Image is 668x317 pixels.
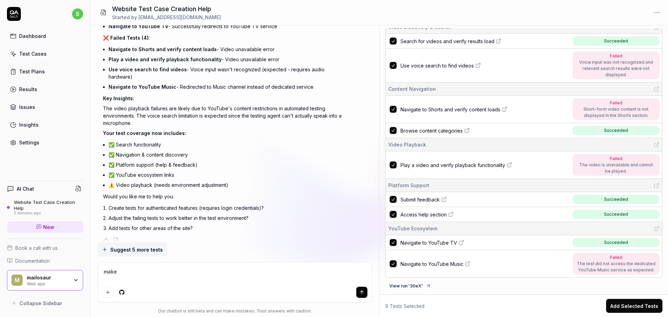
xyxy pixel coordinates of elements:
div: Succeeded [604,211,628,217]
span: Collapse Sidebar [19,300,62,307]
a: Book a call with us [7,244,83,252]
li: ⚠️ Video playback (needs environment adjustment) [109,180,347,190]
a: Use voice search to find videos [400,62,568,69]
a: Issues [7,100,83,114]
span: Navigate to YouTube Music [109,84,176,90]
a: View run '30eX' [385,282,435,289]
div: Test Plans [19,68,45,75]
div: Issues [19,103,35,111]
div: Succeeded [604,38,628,44]
button: Collapse Sidebar [7,296,83,310]
span: Use voice search to find videos [109,66,187,72]
li: - Redirected to Music channel instead of dedicated service [109,82,347,92]
p: The video playback failures are likely due to YouTube's content restrictions in automated testing... [103,105,347,127]
li: ✅ Search functionality [109,140,347,150]
li: Create tests for authenticated features (requires login credentials)? [109,203,347,213]
span: Play a video and verify playback functionality [109,56,222,62]
span: Submit feedback [400,196,440,203]
div: Failed [576,254,656,261]
a: Settings [7,136,83,149]
span: Search for videos and verify results load [400,38,494,45]
span: New [43,223,54,231]
div: Failed [576,53,656,59]
span: 9 Tests Selected [385,302,424,310]
span: Navigate to YouTube TV [400,239,457,246]
div: 5 minutes ago [14,211,83,216]
span: Video Playback [388,141,426,148]
h1: Website Test Case Creation Help [112,4,221,14]
a: Access help section [400,211,568,218]
div: The test did not access the dedicated YouTube Music service as expected. [576,261,656,273]
a: Submit feedback [400,196,568,203]
li: - Video unavailable error [109,44,347,54]
div: Failed [576,100,656,106]
div: The video is unavailable and cannot be played. [576,162,656,174]
a: Insights [7,118,83,132]
div: Succeeded [604,239,628,246]
div: mailosaur [27,275,69,281]
span: Key Insights: [103,95,134,101]
a: Documentation [7,257,83,264]
span: Documentation [15,257,50,264]
span: Play a video and verify playback functionality [400,161,505,169]
a: Test Cases [7,47,83,61]
div: Insights [19,121,39,128]
li: Adjust the failing tests to work better in the test environment? [109,213,347,223]
span: Browse content categories [400,127,463,134]
button: s [72,7,83,21]
li: - Successfully redirects to YouTube TV service [109,21,347,31]
div: Our chatbot is still beta and can make mistakes. Trust answers with caution. [98,308,372,314]
div: Results [19,86,37,93]
span: Your test coverage now includes: [103,130,186,136]
a: Navigate to YouTube TV [400,239,568,246]
div: Voice input was not recognized and relevant search results were not displayed. [576,59,656,78]
a: Website Test Case Creation Help5 minutes ago [7,199,83,215]
span: Use voice search to find videos [400,62,474,69]
div: Failed [576,156,656,162]
div: Succeeded [604,127,628,134]
li: ✅ YouTube ecosystem links [109,170,347,180]
a: Navigate to Shorts and verify content loads [400,106,568,113]
span: Navigate to Shorts and verify content loads [400,106,500,113]
a: New [7,221,83,233]
a: Navigate to YouTube Music [400,260,568,268]
span: Platform Support [388,182,429,189]
a: Browse content categories [400,127,568,134]
div: Settings [19,139,39,146]
span: Navigate to YouTube TV [109,23,168,29]
li: - Voice input wasn't recognized (expected - requires audio hardware) [109,64,347,82]
p: Would you like me to help you: [103,193,347,200]
button: Negative feedback [113,237,118,243]
span: m [11,275,23,286]
a: Test Plans [7,65,83,78]
span: ❌ Failed Tests (4): [103,35,150,41]
h4: AI Chat [17,185,34,192]
button: Add attachment [102,287,113,298]
button: Add Selected Tests [606,299,662,313]
a: Results [7,82,83,96]
button: mmailosaurWeb app [7,270,83,291]
div: Website Test Case Creation Help [14,199,83,211]
span: Content Navigation [388,85,436,93]
button: Positive feedback [103,237,109,243]
button: Suggest 5 more tests [98,243,167,256]
button: View run '30eX' [385,280,435,292]
span: YouTube Ecosystem [388,225,437,232]
a: Play a video and verify playback functionality [400,161,568,169]
span: Access help section [400,211,447,218]
a: Search for videos and verify results load [400,38,568,45]
li: ✅ Navigation & content discovery [109,150,347,160]
div: Test Cases [19,50,47,57]
li: ✅ Platform support (help & feedback) [109,160,347,170]
span: Navigate to YouTube Music [400,260,463,268]
li: Add tests for other areas of the site? [109,223,347,233]
span: [EMAIL_ADDRESS][DOMAIN_NAME] [138,14,221,20]
div: Started by [112,14,221,21]
div: Dashboard [19,32,46,40]
span: Suggest 5 more tests [110,246,163,253]
div: Web app [27,280,69,286]
a: Dashboard [7,29,83,43]
div: Short-form video content is not displayed in the Shorts section. [576,106,656,119]
span: Navigate to Shorts and verify content loads [109,46,217,52]
span: Book a call with us [15,244,58,252]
